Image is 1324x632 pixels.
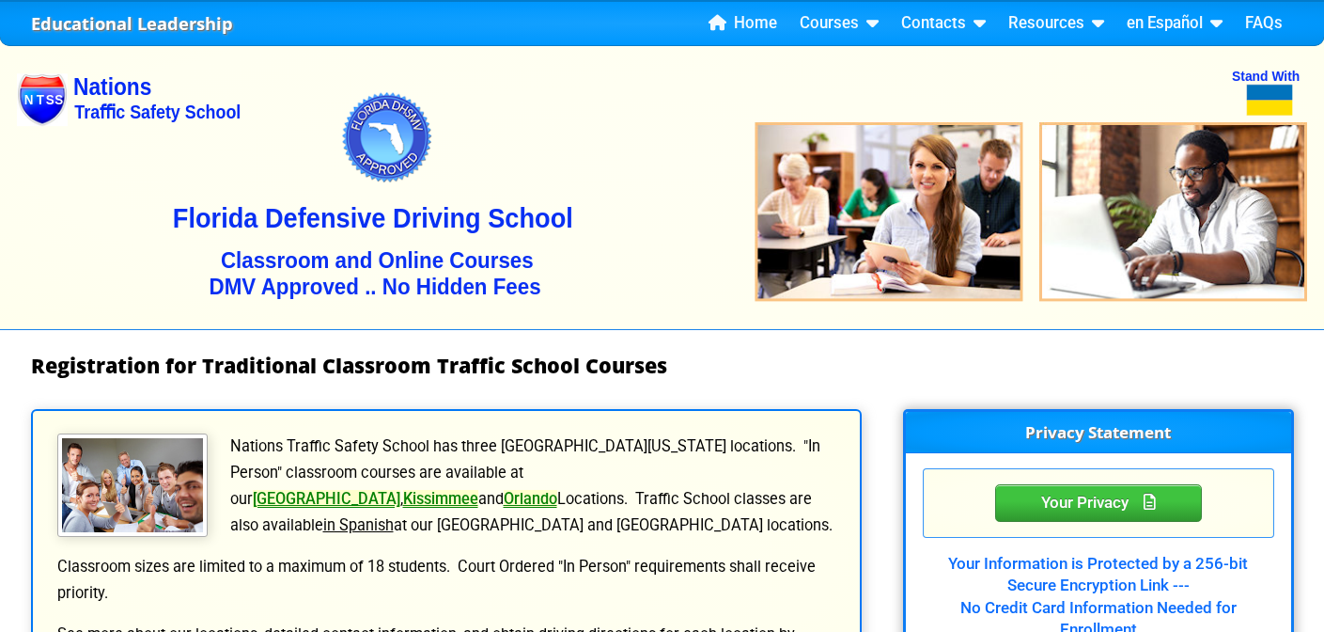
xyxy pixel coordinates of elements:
a: Home [701,9,785,38]
a: Contacts [894,9,993,38]
h1: Registration for Traditional Classroom Traffic School Courses [31,355,1294,377]
img: Nations Traffic School - Your DMV Approved Florida Traffic School [17,34,1307,329]
p: Classroom sizes are limited to a maximum of 18 students. Court Ordered "In Person" requirements s... [55,554,837,607]
a: [GEOGRAPHIC_DATA] [253,490,400,508]
a: Orlando [504,490,557,508]
a: Educational Leadership [31,8,233,39]
a: Courses [792,9,886,38]
a: Kissimmee [403,490,478,508]
u: in Spanish [323,516,394,534]
a: en Español [1119,9,1230,38]
a: Resources [1001,9,1112,38]
a: Your Privacy [995,490,1202,513]
h3: Privacy Statement [906,412,1291,453]
a: FAQs [1238,9,1290,38]
div: Privacy Statement [995,484,1202,522]
img: Traffic School Students [57,434,208,537]
p: Nations Traffic Safety School has three [GEOGRAPHIC_DATA][US_STATE] locations. "In Person" classr... [55,434,837,539]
